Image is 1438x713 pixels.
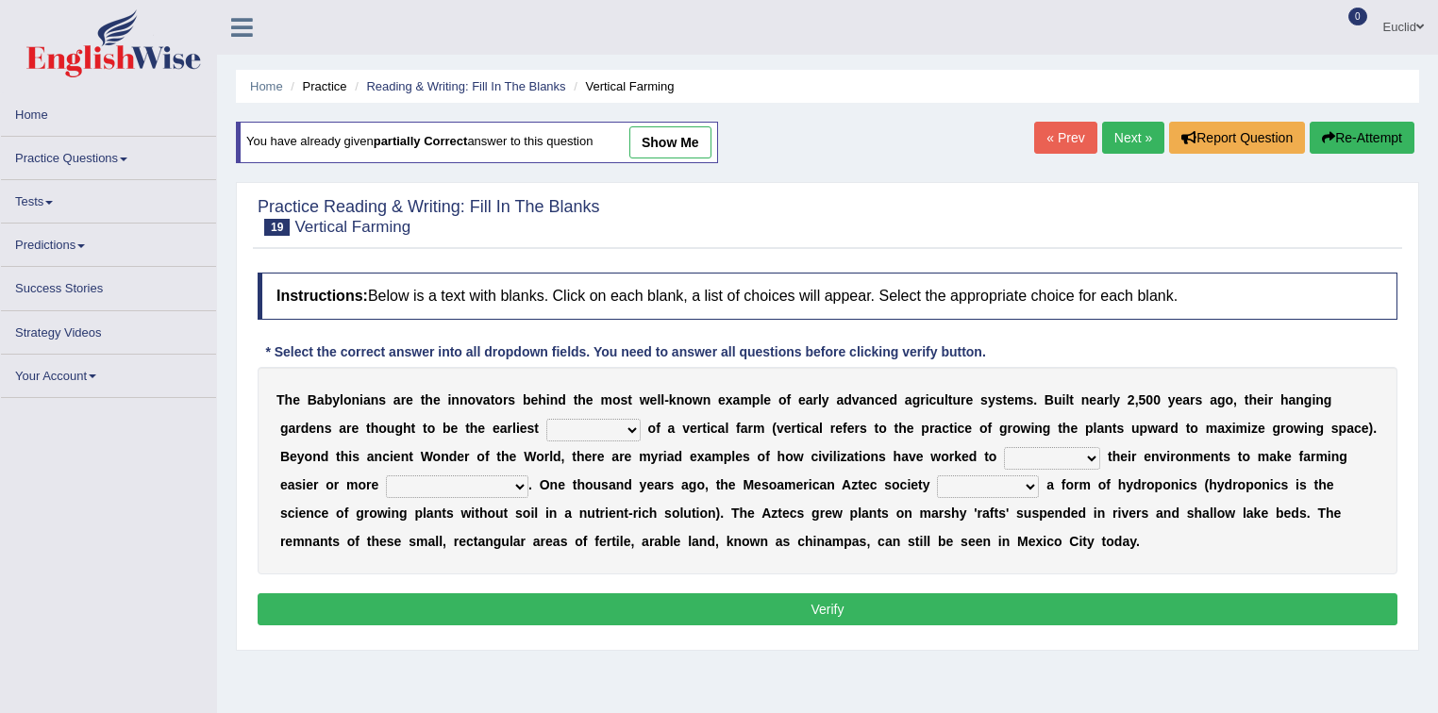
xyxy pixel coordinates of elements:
b: e [882,392,890,407]
b: h [1280,392,1289,407]
b: i [926,392,929,407]
b: n [703,392,711,407]
b: e [1257,392,1264,407]
b: t [491,392,495,407]
b: 0 [1153,392,1161,407]
b: s [352,449,359,464]
b: g [1304,392,1313,407]
b: o [427,421,436,436]
b: h [285,392,293,407]
b: l [660,392,664,407]
b: a [1096,392,1104,407]
b: n [312,449,321,464]
b: 0 [1145,392,1153,407]
b: h [1062,421,1071,436]
b: e [763,392,771,407]
b: e [433,392,441,407]
small: Vertical Farming [294,218,410,236]
b: r [830,421,835,436]
b: g [280,421,289,436]
b: 2 [1128,392,1135,407]
b: a [806,392,813,407]
h4: Below is a text with blanks. Click on each blank, a list of choices will appear. Select the appro... [258,273,1397,320]
b: s [1331,421,1339,436]
b: e [290,449,297,464]
b: g [999,421,1008,436]
b: t [948,392,953,407]
b: p [1085,421,1094,436]
b: h [403,421,411,436]
b: h [1248,392,1257,407]
b: n [1081,392,1090,407]
b: t [465,421,470,436]
b: f [987,421,992,436]
b: u [1054,392,1062,407]
b: , [1135,392,1139,407]
b: o [1190,421,1198,436]
b: i [348,449,352,464]
b: a [288,421,295,436]
b: i [359,392,363,407]
b: e [351,421,359,436]
b: a [1096,421,1104,436]
b: n [677,392,685,407]
b: u [936,392,945,407]
b: c [875,392,882,407]
b: l [657,392,660,407]
a: Home [1,93,216,130]
b: a [1210,392,1217,407]
b: y [1112,392,1120,407]
b: a [1346,421,1354,436]
b: r [697,421,702,436]
b: e [520,421,527,436]
b: a [317,392,325,407]
b: o [1286,421,1295,436]
b: h [470,421,478,436]
b: , [1233,392,1237,407]
b: o [494,392,503,407]
b: i [546,392,550,407]
b: t [1186,421,1191,436]
b: t [1002,392,1007,407]
b: r [1190,392,1195,407]
b: a [1182,392,1190,407]
b: i [1030,421,1034,436]
b: n [460,392,468,407]
b: s [980,392,988,407]
b: c [805,421,812,436]
b: i [447,392,451,407]
div: You have already given answer to this question [236,122,718,163]
b: a [483,392,491,407]
b: n [401,449,410,464]
b: d [1170,421,1179,436]
b: r [748,421,753,436]
b: e [406,392,413,407]
b: p [752,392,761,407]
b: g [1315,421,1324,436]
b: e [907,421,914,436]
b: d [890,392,898,407]
b: l [760,392,763,407]
b: l [818,392,822,407]
b: e [1176,392,1183,407]
b: r [1280,421,1285,436]
b: f [843,421,847,436]
b: h [898,421,907,436]
b: w [1294,421,1304,436]
b: s [1196,392,1203,407]
b: t [423,421,427,436]
b: d [301,421,309,436]
b: n [1315,392,1324,407]
b: h [577,392,586,407]
b: n [1104,421,1112,436]
b: o [343,392,352,407]
b: n [351,392,359,407]
b: s [325,421,332,436]
b: e [530,392,538,407]
b: s [620,392,627,407]
b: i [516,421,520,436]
b: n [316,421,325,436]
b: f [656,421,660,436]
b: y [332,392,340,407]
b: t [534,421,539,436]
